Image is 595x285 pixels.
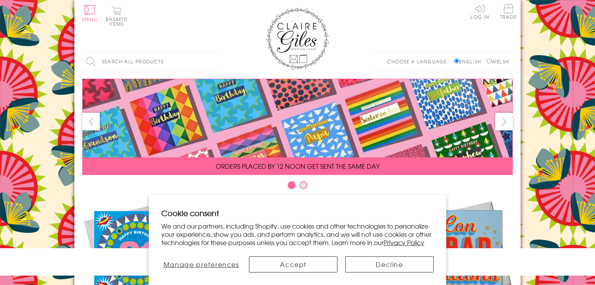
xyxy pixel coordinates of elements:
a: Privacy Policy [384,238,424,247]
h2: Cookie consent [161,207,434,218]
label: English [454,58,485,65]
p: Choose a language: [387,58,453,65]
button: Accept [249,256,337,272]
label: Welsh [487,58,509,65]
input: Search all products [82,53,219,70]
span: 0 items [109,16,127,27]
button: Basket0 items [106,6,127,26]
button: prev [82,113,100,130]
input: Welsh [487,58,492,63]
div: Carousel Pagination [82,181,513,193]
span: Trade [500,4,517,19]
span: ORDERS PLACED BY 12 NOON GET SENT THE SAME DAY [216,161,380,171]
button: next [495,113,513,130]
button: Carousel Page 2 [299,181,307,189]
a: Trade [500,4,517,21]
span: Menu [82,16,97,23]
input: English [454,58,459,63]
a: Log In [471,4,489,19]
img: Claire Giles Greetings Cards [266,8,329,70]
button: Menu [82,5,97,22]
span: Manage preferences [164,260,239,269]
p: We and our partners, including Shopify, use cookies and other technologies to personalize your ex... [161,222,434,246]
button: Manage preferences [161,256,241,272]
button: Decline [345,256,434,272]
button: Carousel Page 1 (Current Slide) [288,181,296,189]
input: Search [211,53,219,70]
